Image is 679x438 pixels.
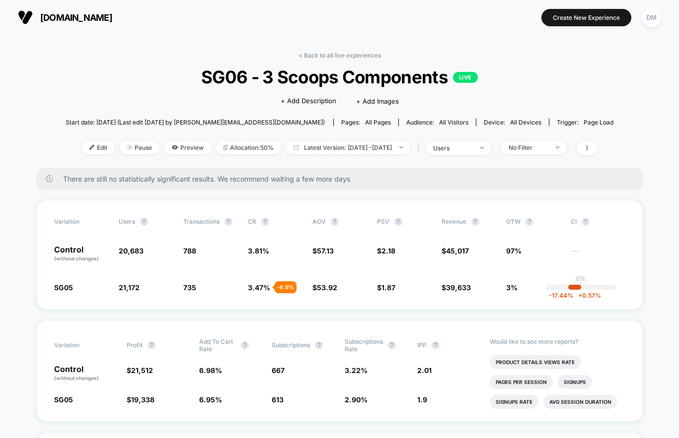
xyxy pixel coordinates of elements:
[315,341,323,349] button: ?
[131,395,154,404] span: 19,338
[549,292,573,299] span: -17.44 %
[439,119,468,126] span: All Visitors
[388,341,396,349] button: ?
[63,175,623,183] span: There are still no statistically significant results. We recommend waiting a few more days
[639,7,664,28] button: DM
[417,395,427,404] span: 1.9
[89,145,94,150] img: edit
[506,218,561,226] span: OTW
[199,395,222,404] span: 6.95 %
[127,395,154,404] span: $
[432,341,440,349] button: ?
[556,146,559,148] img: end
[406,119,468,126] div: Audience:
[248,283,270,292] span: 3.47 %
[446,247,469,255] span: 45,017
[66,119,325,126] span: Start date: [DATE] (Last edit [DATE] by [PERSON_NAME][EMAIL_ADDRESS][DOMAIN_NAME])
[281,96,336,106] span: + Add Description
[199,338,236,353] span: Add To Cart Rate
[18,10,33,25] img: Visually logo
[417,341,427,349] span: IPP
[345,338,383,353] span: Subscriptions Rate
[317,283,337,292] span: 53.92
[272,395,284,404] span: 613
[356,97,399,105] span: + Add Images
[82,141,115,154] span: Edit
[490,338,625,345] p: Would like to see more reports?
[225,218,232,226] button: ?
[558,375,592,389] li: Signups
[127,145,132,150] img: end
[15,9,115,25] button: [DOMAIN_NAME]
[571,218,625,226] span: CI
[119,218,135,225] span: users
[40,12,112,23] span: [DOMAIN_NAME]
[506,283,518,292] span: 3%
[54,246,109,262] p: Control
[490,395,538,409] li: Signups Rate
[476,119,549,126] span: Device:
[394,218,402,226] button: ?
[183,247,196,255] span: 788
[164,141,211,154] span: Preview
[183,283,196,292] span: 735
[377,218,389,225] span: PSV
[127,341,143,349] span: Profit
[417,366,432,375] span: 2.01
[584,119,613,126] span: Page Load
[275,281,297,293] div: - 8.9 %
[453,72,478,83] p: LIVE
[399,146,403,148] img: end
[510,119,541,126] span: all devices
[526,218,533,226] button: ?
[490,355,581,369] li: Product Details Views Rate
[541,9,631,26] button: Create New Experience
[148,341,155,349] button: ?
[341,119,391,126] div: Pages:
[582,218,590,226] button: ?
[140,218,148,226] button: ?
[183,218,220,225] span: Transactions
[442,283,471,292] span: $
[433,144,473,152] div: users
[54,255,99,261] span: (without changes)
[576,275,586,282] p: 0%
[54,218,109,226] span: Variation
[224,145,227,150] img: rebalance
[442,247,469,255] span: $
[54,283,73,292] span: SG05
[199,366,222,375] span: 6.98 %
[415,141,426,155] span: |
[377,247,395,255] span: $
[312,218,326,225] span: AOV
[571,248,625,262] span: ---
[381,247,395,255] span: 2.18
[442,218,466,225] span: Revenue
[272,366,285,375] span: 667
[331,218,339,226] button: ?
[365,119,391,126] span: all pages
[54,375,99,381] span: (without changes)
[557,119,613,126] div: Trigger:
[543,395,617,409] li: Avg Session Duration
[345,395,368,404] span: 2.90 %
[54,365,117,382] p: Control
[93,66,586,87] span: SG06 - 3 Scoops Components
[216,141,281,154] span: Allocation: 50%
[127,366,153,375] span: $
[506,247,522,255] span: 97%
[381,283,395,292] span: 1.87
[241,341,249,349] button: ?
[471,218,479,226] button: ?
[377,283,395,292] span: $
[446,283,471,292] span: 39,633
[345,366,368,375] span: 3.22 %
[312,283,337,292] span: $
[248,218,256,225] span: CR
[299,52,381,59] a: < Back to all live experiences
[642,8,661,27] div: DM
[119,247,144,255] span: 20,683
[294,145,299,150] img: calendar
[286,141,410,154] span: Latest Version: [DATE] - [DATE]
[54,338,109,353] span: Variation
